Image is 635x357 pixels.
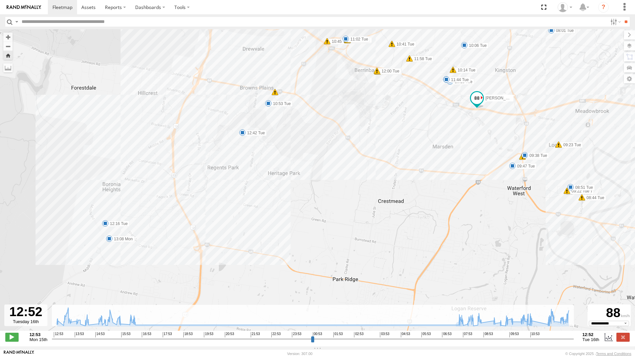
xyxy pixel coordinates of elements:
[392,41,416,47] label: 10:41 Tue
[598,2,609,13] i: ?
[95,332,105,337] span: 14:53
[183,332,193,337] span: 18:53
[446,77,471,83] label: 11:44 Tue
[54,332,63,337] span: 12:53
[401,332,410,337] span: 04:53
[380,332,389,337] span: 03:53
[272,89,278,95] div: 6
[525,153,549,159] label: 09:38 Tue
[7,5,41,10] img: rand-logo.svg
[571,184,595,190] label: 08:51 Tue
[463,332,472,337] span: 07:53
[530,332,540,337] span: 10:53
[268,101,293,107] label: 10:53 Tue
[567,188,591,194] label: 09:22 Tue
[346,36,370,42] label: 11:02 Tue
[421,332,431,337] span: 05:53
[313,332,322,337] span: 00:53
[251,332,260,337] span: 21:53
[121,332,131,337] span: 15:53
[30,337,47,342] span: Mon 15th Sep 2025
[3,42,13,51] button: Zoom out
[608,17,622,27] label: Search Filter Options
[287,352,313,356] div: Version: 307.00
[163,332,172,337] span: 17:53
[3,63,13,72] label: Measure
[583,332,599,337] strong: 12:52
[377,68,401,74] label: 12:00 Tue
[551,28,576,34] label: 08:01 Tue
[327,39,351,45] label: 10:45 Tue
[589,305,630,321] div: 88
[596,352,631,356] a: Terms and Conditions
[3,33,13,42] button: Zoom in
[75,332,84,337] span: 13:53
[624,74,635,83] label: Map Settings
[486,96,536,100] span: [PERSON_NAME] - 347FB3
[453,67,477,73] label: 10:14 Tue
[565,352,631,356] div: © Copyright 2025 -
[30,332,47,337] strong: 12:53
[442,332,451,337] span: 06:53
[14,17,19,27] label: Search Query
[271,332,281,337] span: 22:53
[464,43,489,49] label: 10:06 Tue
[582,195,606,201] label: 08:44 Tue
[484,332,493,337] span: 08:53
[292,332,301,337] span: 23:53
[583,337,599,342] span: Tue 16th Sep 2025
[142,332,151,337] span: 16:53
[555,2,575,12] div: Marco DiBenedetto
[559,142,583,148] label: 09:23 Tue
[409,56,434,62] label: 11:58 Tue
[4,350,34,357] a: Visit our Website
[333,332,343,337] span: 01:53
[354,332,363,337] span: 02:53
[109,236,135,242] label: 13:08 Mon
[616,333,630,341] label: Close
[509,332,519,337] span: 09:53
[5,333,19,341] label: Play/Stop
[3,51,13,60] button: Zoom Home
[105,221,130,227] label: 12:16 Tue
[242,130,267,136] label: 12:42 Tue
[225,332,234,337] span: 20:53
[512,163,537,169] label: 09:47 Tue
[204,332,213,337] span: 19:53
